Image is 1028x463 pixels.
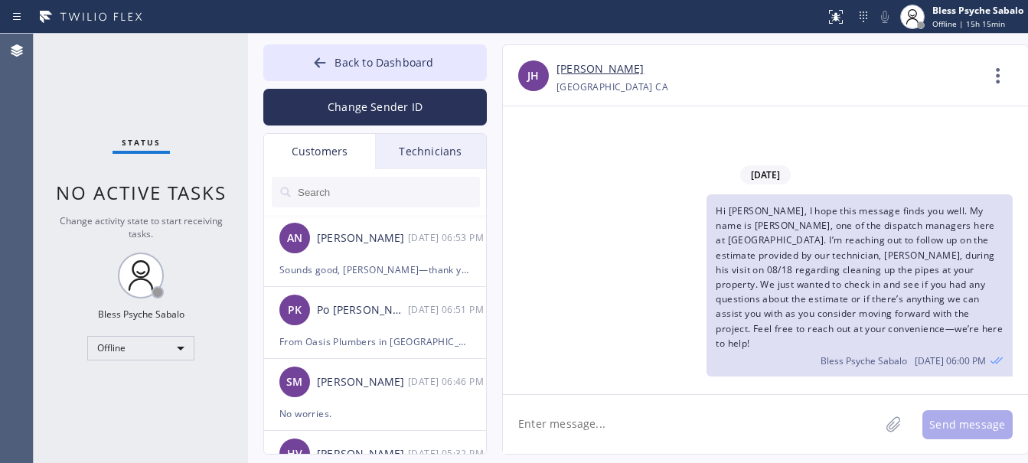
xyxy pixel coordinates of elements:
div: 09/16/2025 9:53 AM [408,229,488,246]
span: Change activity state to start receiving tasks. [60,214,223,240]
button: Change Sender ID [263,89,487,126]
button: Mute [874,6,896,28]
span: PK [288,302,302,319]
span: Bless Psyche Sabalo [821,354,907,367]
div: 09/16/2025 9:46 AM [408,373,488,390]
div: Offline [87,336,194,360]
div: [PERSON_NAME] [317,373,408,391]
span: AN [287,230,302,247]
div: 09/16/2025 9:51 AM [408,301,488,318]
button: Back to Dashboard [263,44,487,81]
div: 09/16/2025 9:32 AM [408,445,488,462]
span: Hi [PERSON_NAME], I hope this message finds you well. My name is [PERSON_NAME], one of the dispat... [716,204,1003,350]
div: From Oasis Plumbers in [GEOGRAPHIC_DATA], we have received a call requesting a plumber to check t... [279,333,471,351]
button: Send message [922,410,1013,439]
span: No active tasks [56,180,227,205]
input: Search [296,177,480,207]
div: Po [PERSON_NAME] [317,302,408,319]
div: [PERSON_NAME] [317,445,408,463]
div: Bless Psyche Sabalo [98,308,184,321]
span: [DATE] [740,165,791,184]
div: 08/20/2025 9:00 AM [707,194,1012,377]
span: [DATE] 06:00 PM [915,354,986,367]
div: [PERSON_NAME] [317,230,408,247]
a: [PERSON_NAME] [556,60,644,78]
div: Customers [264,134,375,169]
span: SM [286,373,302,391]
span: HV [287,445,302,463]
span: Status [122,137,161,148]
div: Sounds good, [PERSON_NAME]—thank you! Let us know if you run into any issues or need anything else. [279,261,471,279]
span: Offline | 15h 15min [932,18,1005,29]
div: Technicians [375,134,486,169]
div: [GEOGRAPHIC_DATA] CA [556,78,668,96]
div: Bless Psyche Sabalo [932,4,1023,17]
span: JH [527,67,539,85]
span: Back to Dashboard [335,55,433,70]
div: No worries. [279,405,471,422]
